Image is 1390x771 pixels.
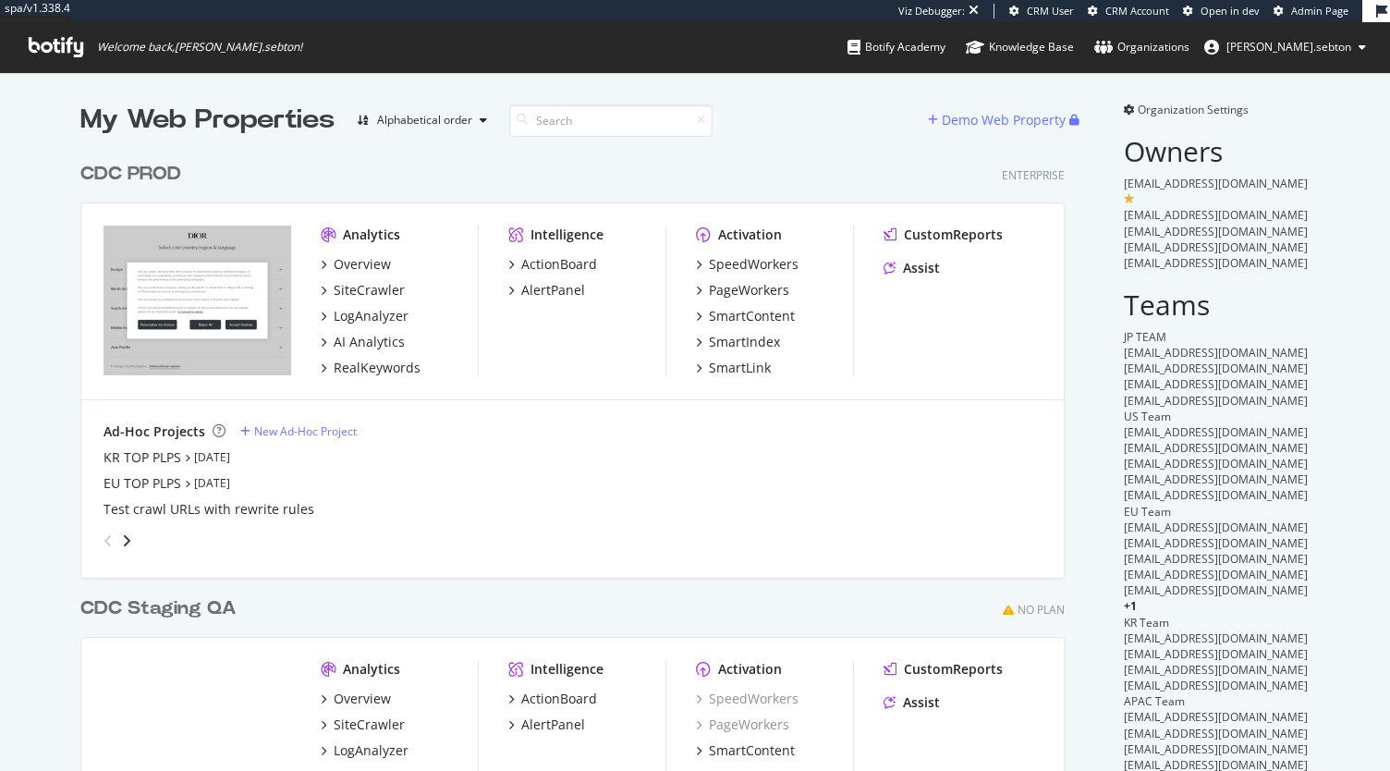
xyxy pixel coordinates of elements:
[104,226,291,375] img: www.dior.com
[80,595,244,622] a: CDC Staging QA
[508,716,585,734] a: AlertPanel
[321,741,408,760] a: LogAnalyzer
[904,226,1003,244] div: CustomReports
[709,359,771,377] div: SmartLink
[1124,487,1308,503] span: [EMAIL_ADDRESS][DOMAIN_NAME]
[104,500,314,519] a: Test crawl URLs with rewrite rules
[1124,329,1310,345] div: JP TEAM
[1094,38,1189,56] div: Organizations
[1124,409,1310,424] div: US Team
[377,115,472,126] div: Alphabetical order
[1124,615,1310,630] div: KR Team
[321,255,391,274] a: Overview
[104,422,205,441] div: Ad-Hoc Projects
[1094,22,1189,72] a: Organizations
[884,226,1003,244] a: CustomReports
[709,333,780,351] div: SmartIndex
[321,359,421,377] a: RealKeywords
[96,526,120,556] div: angle-left
[1002,167,1065,183] div: Enterprise
[80,161,189,188] a: CDC PROD
[80,595,237,622] div: CDC Staging QA
[1124,741,1308,757] span: [EMAIL_ADDRESS][DOMAIN_NAME]
[1124,535,1308,551] span: [EMAIL_ADDRESS][DOMAIN_NAME]
[194,475,230,491] a: [DATE]
[120,532,133,550] div: angle-right
[1183,4,1260,18] a: Open in dev
[696,690,799,708] a: SpeedWorkers
[942,111,1066,129] div: Demo Web Property
[904,660,1003,679] div: CustomReports
[1124,255,1308,271] span: [EMAIL_ADDRESS][DOMAIN_NAME]
[696,741,795,760] a: SmartContent
[709,307,795,325] div: SmartContent
[696,281,789,300] a: PageWorkers
[1201,4,1260,18] span: Open in dev
[104,448,181,467] a: KR TOP PLPS
[1124,693,1310,709] div: APAC Team
[1124,239,1308,255] span: [EMAIL_ADDRESS][DOMAIN_NAME]
[1124,646,1308,662] span: [EMAIL_ADDRESS][DOMAIN_NAME]
[1124,567,1308,582] span: [EMAIL_ADDRESS][DOMAIN_NAME]
[847,38,945,56] div: Botify Academy
[1274,4,1348,18] a: Admin Page
[709,255,799,274] div: SpeedWorkers
[1124,471,1308,487] span: [EMAIL_ADDRESS][DOMAIN_NAME]
[696,716,789,734] a: PageWorkers
[254,423,357,439] div: New Ad-Hoc Project
[903,259,940,277] div: Assist
[709,741,795,760] div: SmartContent
[1124,424,1308,440] span: [EMAIL_ADDRESS][DOMAIN_NAME]
[928,112,1069,128] a: Demo Web Property
[1009,4,1074,18] a: CRM User
[1124,662,1308,678] span: [EMAIL_ADDRESS][DOMAIN_NAME]
[718,660,782,679] div: Activation
[1124,582,1308,598] span: [EMAIL_ADDRESS][DOMAIN_NAME]
[1124,345,1308,361] span: [EMAIL_ADDRESS][DOMAIN_NAME]
[80,102,335,139] div: My Web Properties
[1124,709,1308,725] span: [EMAIL_ADDRESS][DOMAIN_NAME]
[898,4,965,18] div: Viz Debugger:
[696,359,771,377] a: SmartLink
[321,281,405,300] a: SiteCrawler
[1088,4,1169,18] a: CRM Account
[1124,393,1308,409] span: [EMAIL_ADDRESS][DOMAIN_NAME]
[1027,4,1074,18] span: CRM User
[847,22,945,72] a: Botify Academy
[1124,207,1308,223] span: [EMAIL_ADDRESS][DOMAIN_NAME]
[334,716,405,734] div: SiteCrawler
[1226,39,1351,55] span: anne.sebton
[334,281,405,300] div: SiteCrawler
[334,333,405,351] div: AI Analytics
[966,22,1074,72] a: Knowledge Base
[884,693,940,712] a: Assist
[1124,678,1308,693] span: [EMAIL_ADDRESS][DOMAIN_NAME]
[1124,598,1137,614] span: + 1
[1124,504,1310,520] div: EU Team
[1124,520,1308,535] span: [EMAIL_ADDRESS][DOMAIN_NAME]
[508,255,597,274] a: ActionBoard
[334,307,408,325] div: LogAnalyzer
[1124,176,1308,191] span: [EMAIL_ADDRESS][DOMAIN_NAME]
[1018,602,1065,618] div: No Plan
[1124,136,1310,166] h2: Owners
[903,693,940,712] div: Assist
[696,333,780,351] a: SmartIndex
[966,38,1074,56] div: Knowledge Base
[530,660,604,679] div: Intelligence
[321,333,405,351] a: AI Analytics
[1124,630,1308,646] span: [EMAIL_ADDRESS][DOMAIN_NAME]
[334,359,421,377] div: RealKeywords
[1124,551,1308,567] span: [EMAIL_ADDRESS][DOMAIN_NAME]
[508,690,597,708] a: ActionBoard
[1124,289,1310,320] h2: Teams
[1124,224,1308,239] span: [EMAIL_ADDRESS][DOMAIN_NAME]
[343,660,400,679] div: Analytics
[104,474,181,493] a: EU TOP PLPS
[521,255,597,274] div: ActionBoard
[1124,440,1308,456] span: [EMAIL_ADDRESS][DOMAIN_NAME]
